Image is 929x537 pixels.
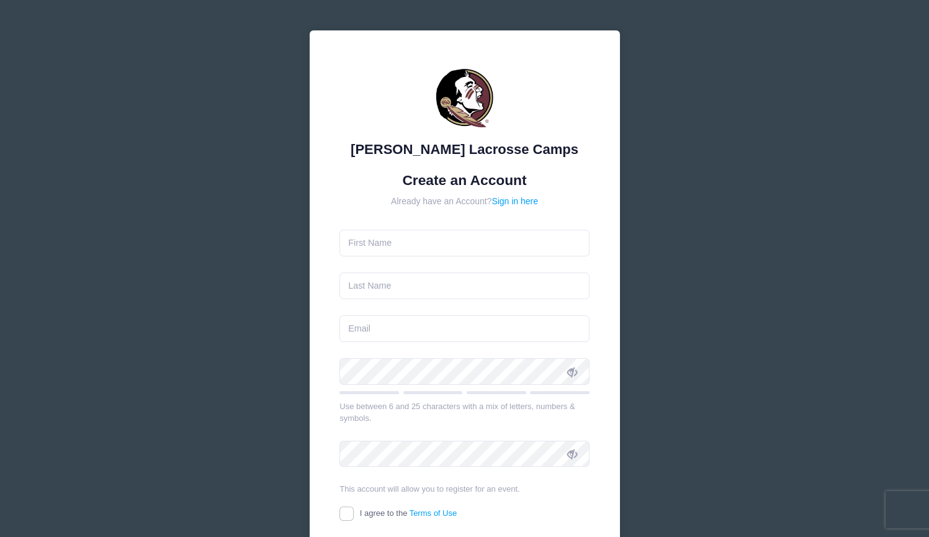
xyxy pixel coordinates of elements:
[339,195,590,208] div: Already have an Account?
[339,400,590,425] div: Use between 6 and 25 characters with a mix of letters, numbers & symbols.
[428,61,502,135] img: Sara Tisdale Lacrosse Camps
[339,273,590,299] input: Last Name
[339,507,354,521] input: I agree to theTerms of Use
[360,508,457,518] span: I agree to the
[339,139,590,160] div: [PERSON_NAME] Lacrosse Camps
[491,196,538,206] a: Sign in here
[410,508,457,518] a: Terms of Use
[339,230,590,256] input: First Name
[339,315,590,342] input: Email
[339,483,590,495] div: This account will allow you to register for an event.
[339,172,590,189] h1: Create an Account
